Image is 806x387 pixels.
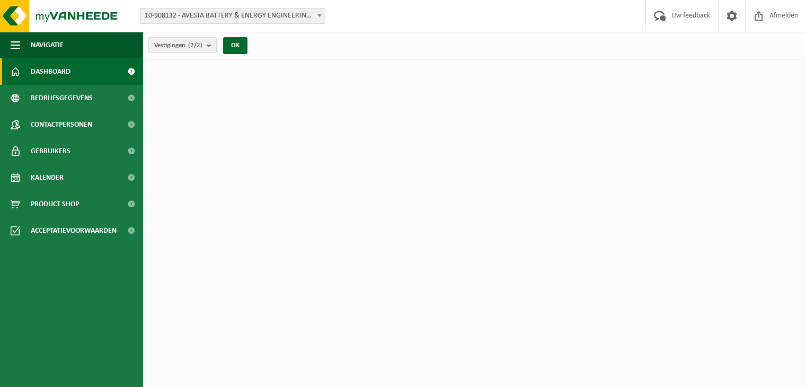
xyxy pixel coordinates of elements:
span: Bedrijfsgegevens [31,85,93,111]
span: Navigatie [31,32,64,58]
span: Vestigingen [154,38,202,54]
span: Dashboard [31,58,70,85]
button: OK [223,37,247,54]
span: Gebruikers [31,138,70,164]
span: 10-908132 - AVESTA BATTERY & ENERGY ENGINEERING - DIEGEM [140,8,325,23]
span: Acceptatievoorwaarden [31,217,117,244]
span: 10-908132 - AVESTA BATTERY & ENERGY ENGINEERING - DIEGEM [140,8,325,24]
button: Vestigingen(2/2) [148,37,217,53]
span: Kalender [31,164,64,191]
span: Contactpersonen [31,111,92,138]
count: (2/2) [188,42,202,49]
span: Product Shop [31,191,79,217]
